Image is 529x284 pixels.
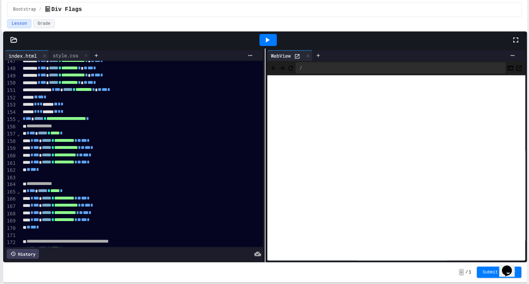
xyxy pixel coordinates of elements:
span: Forward [279,63,286,72]
span: Fold line [17,117,20,122]
div: 166 [5,196,17,203]
div: style.css [49,50,91,61]
div: 149 [5,73,17,80]
div: 154 [5,109,17,116]
div: 161 [5,160,17,167]
div: 167 [5,203,17,210]
span: Fold line [17,131,20,137]
div: 155 [5,116,17,123]
span: Bootstrap [13,7,36,12]
button: Open in new tab [516,64,523,72]
div: 164 [5,181,17,189]
div: 148 [5,65,17,73]
button: Grade [33,19,55,28]
div: 169 [5,218,17,225]
div: 163 [5,174,17,181]
span: Back [270,63,277,72]
div: 165 [5,189,17,196]
button: Refresh [287,64,294,72]
div: 170 [5,225,17,232]
div: index.html [5,50,49,61]
span: 📓Div Flags [44,5,82,14]
div: 156 [5,123,17,131]
span: Submit Answer [483,269,516,275]
div: History [7,249,39,259]
div: WebView [267,52,294,59]
div: / [296,62,506,74]
div: 152 [5,94,17,102]
div: WebView [267,50,313,61]
div: index.html [5,52,40,59]
div: 158 [5,138,17,145]
div: 150 [5,80,17,87]
iframe: Web Preview [267,75,525,261]
div: 171 [5,232,17,239]
div: 173 [5,246,17,254]
span: Fold line [17,247,20,253]
button: Submit Answer [477,267,522,278]
div: 172 [5,239,17,247]
button: Console [507,64,514,72]
span: / [466,269,468,275]
div: 159 [5,145,17,152]
iframe: chat widget [499,256,522,277]
span: Fold line [17,189,20,195]
div: 147 [5,58,17,65]
div: 151 [5,87,17,94]
div: 160 [5,152,17,160]
span: / [39,7,41,12]
div: 162 [5,167,17,174]
div: 168 [5,210,17,218]
span: - [459,269,464,276]
button: Lesson [7,19,32,28]
div: style.css [49,52,82,59]
div: 157 [5,131,17,138]
span: 1 [469,269,471,275]
div: 153 [5,102,17,109]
